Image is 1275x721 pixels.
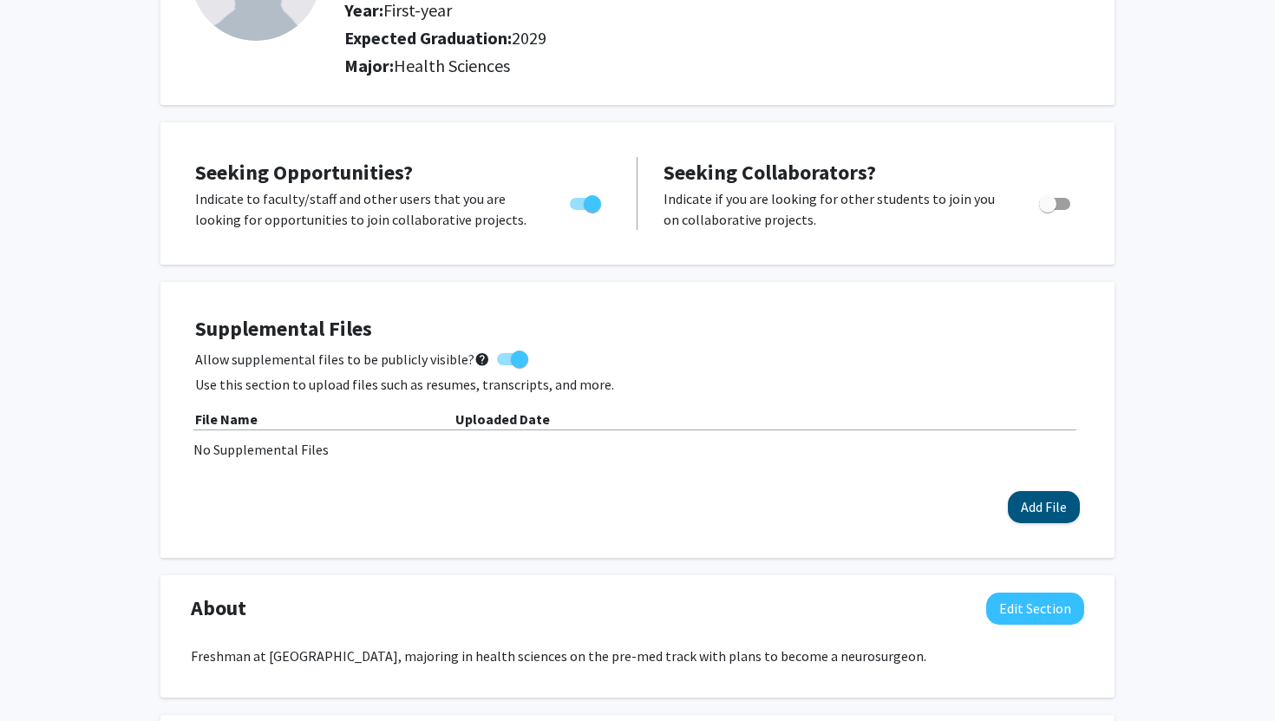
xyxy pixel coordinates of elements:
iframe: Chat [13,643,74,708]
h2: Major: [344,56,1084,76]
p: Indicate to faculty/staff and other users that you are looking for opportunities to join collabor... [195,188,537,230]
p: Use this section to upload files such as resumes, transcripts, and more. [195,374,1080,395]
b: File Name [195,410,258,428]
div: Toggle [563,188,611,214]
div: No Supplemental Files [193,439,1082,460]
mat-icon: help [474,349,490,370]
span: Seeking Opportunities? [195,159,413,186]
p: Indicate if you are looking for other students to join you on collaborative projects. [664,188,1006,230]
h4: Supplemental Files [195,317,1080,342]
div: Toggle [1032,188,1080,214]
p: Freshman at [GEOGRAPHIC_DATA], majoring in health sciences on the pre-med track with plans to bec... [191,646,1084,666]
h2: Expected Graduation: [344,28,987,49]
span: 2029 [512,27,546,49]
span: Allow supplemental files to be publicly visible? [195,349,490,370]
b: Uploaded Date [455,410,550,428]
button: Add File [1008,491,1080,523]
button: Edit About [986,593,1084,625]
span: Health Sciences [394,55,510,76]
span: Seeking Collaborators? [664,159,876,186]
span: About [191,593,246,624]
